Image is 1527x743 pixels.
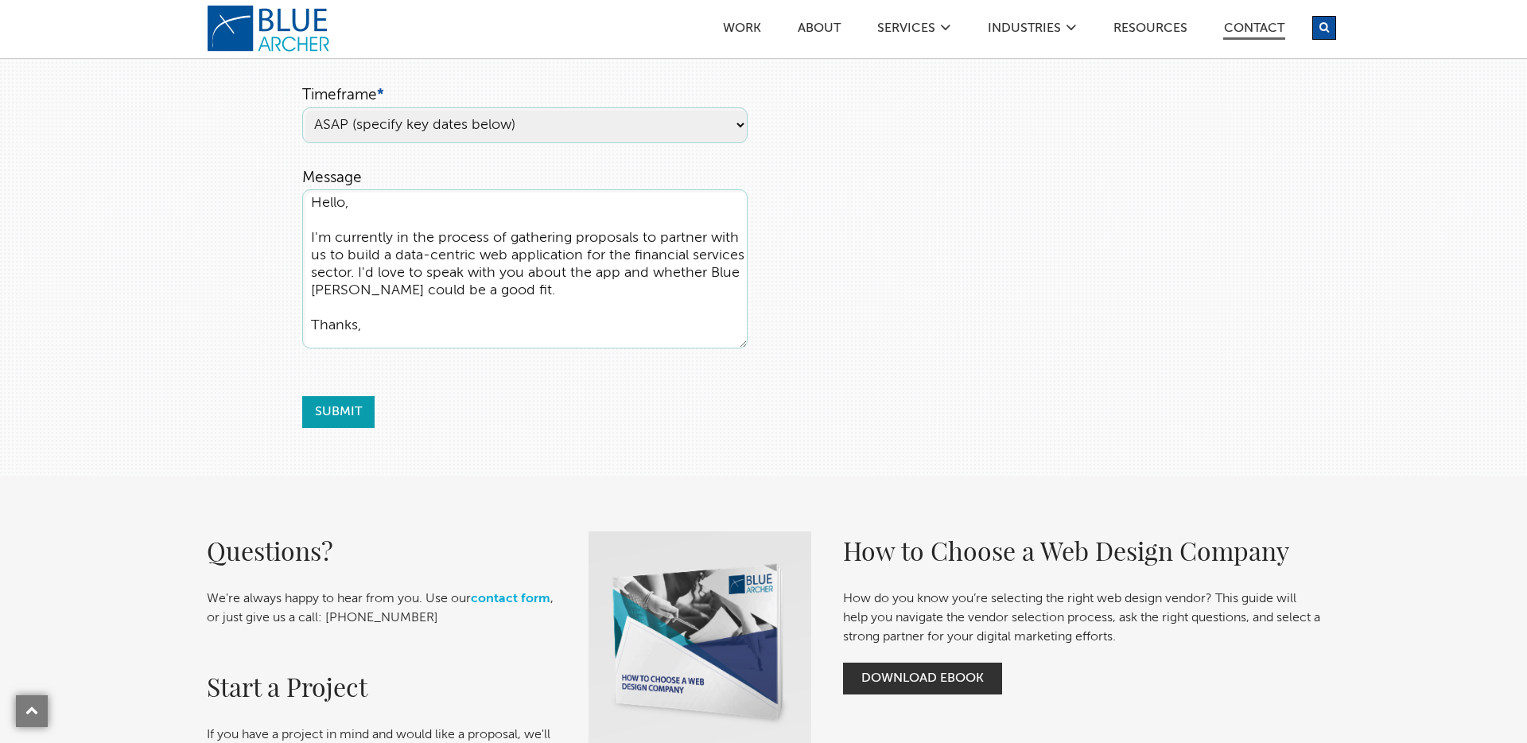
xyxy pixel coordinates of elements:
[843,589,1320,647] p: How do you know you’re selecting the right web design vendor? This guide will help you navigate t...
[302,170,362,185] label: Message
[843,531,1320,570] h2: How to Choose a Web Design Company
[207,5,334,53] a: logo
[797,22,841,39] a: ABOUT
[1223,22,1285,40] a: Contact
[471,593,550,605] a: contact form
[302,88,384,103] label: Timeframe
[722,22,762,39] a: Work
[876,22,936,39] a: SERVICES
[207,589,557,628] p: We're always happy to hear from you. Use our , or just give us a call: [PHONE_NUMBER]
[207,667,557,706] h2: Start a Project
[302,396,375,428] input: Submit
[843,663,1002,694] a: Download Ebook
[987,22,1062,39] a: Industries
[207,531,557,570] h2: Questions?
[1113,22,1188,39] a: Resources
